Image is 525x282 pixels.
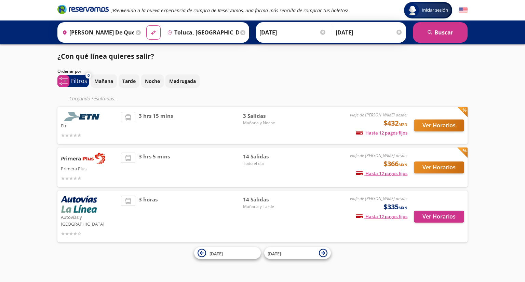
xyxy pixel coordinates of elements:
span: 3 horas [139,196,158,237]
span: $366 [383,159,407,169]
span: 3 Salidas [243,112,291,120]
input: Buscar Origen [59,24,134,41]
i: Brand Logo [57,4,109,14]
span: Hasta 12 pagos fijos [356,170,407,177]
small: MXN [399,162,407,167]
button: Tarde [119,74,139,88]
small: MXN [399,205,407,210]
span: $432 [383,118,407,128]
span: 14 Salidas [243,196,291,203]
span: 3 hrs 5 mins [139,153,170,182]
span: Hasta 12 pagos fijos [356,130,407,136]
input: Elegir Fecha [259,24,326,41]
span: Mañana y Tarde [243,203,291,210]
span: Hasta 12 pagos fijos [356,213,407,220]
span: $335 [383,202,407,212]
p: Tarde [122,77,136,85]
input: Opcional [336,24,403,41]
em: viaje de [PERSON_NAME] desde: [350,112,407,118]
span: [DATE] [210,251,223,256]
button: Ver Horarios [414,211,464,223]
p: Filtros [71,77,87,85]
button: Ver Horarios [414,161,464,173]
p: ¿Con qué línea quieres salir? [57,51,154,61]
em: Cargando resultados ... [69,95,118,102]
span: [DATE] [268,251,281,256]
span: Todo el día [243,160,291,167]
img: Autovías y La Línea [61,196,97,213]
p: Primera Plus [61,164,118,172]
span: 0 [87,73,90,79]
p: Mañana [94,77,113,85]
em: ¡Bienvenido a la nueva experiencia de compra de Reservamos, una forma más sencilla de comprar tus... [111,7,348,14]
button: [DATE] [264,247,331,259]
em: viaje de [PERSON_NAME] desde: [350,196,407,201]
span: Mañana y Noche [243,120,291,126]
button: Buscar [413,22,468,43]
button: [DATE] [194,247,261,259]
small: MXN [399,122,407,127]
p: Noche [145,77,160,85]
button: English [459,6,468,15]
input: Buscar Destino [164,24,239,41]
button: Madrugada [165,74,200,88]
p: Madrugada [169,77,196,85]
button: Mañana [91,74,117,88]
p: Autovías y [GEOGRAPHIC_DATA] [61,213,118,227]
p: Ordenar por [57,68,81,74]
em: viaje de [PERSON_NAME] desde: [350,153,407,158]
p: Etn [61,121,118,129]
img: Primera Plus [61,153,105,164]
button: Noche [141,74,164,88]
button: 0Filtros [57,75,89,87]
span: Iniciar sesión [419,7,451,14]
img: Etn [61,112,105,121]
span: 14 Salidas [243,153,291,160]
span: 3 hrs 15 mins [139,112,173,139]
button: Ver Horarios [414,119,464,131]
a: Brand Logo [57,4,109,16]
